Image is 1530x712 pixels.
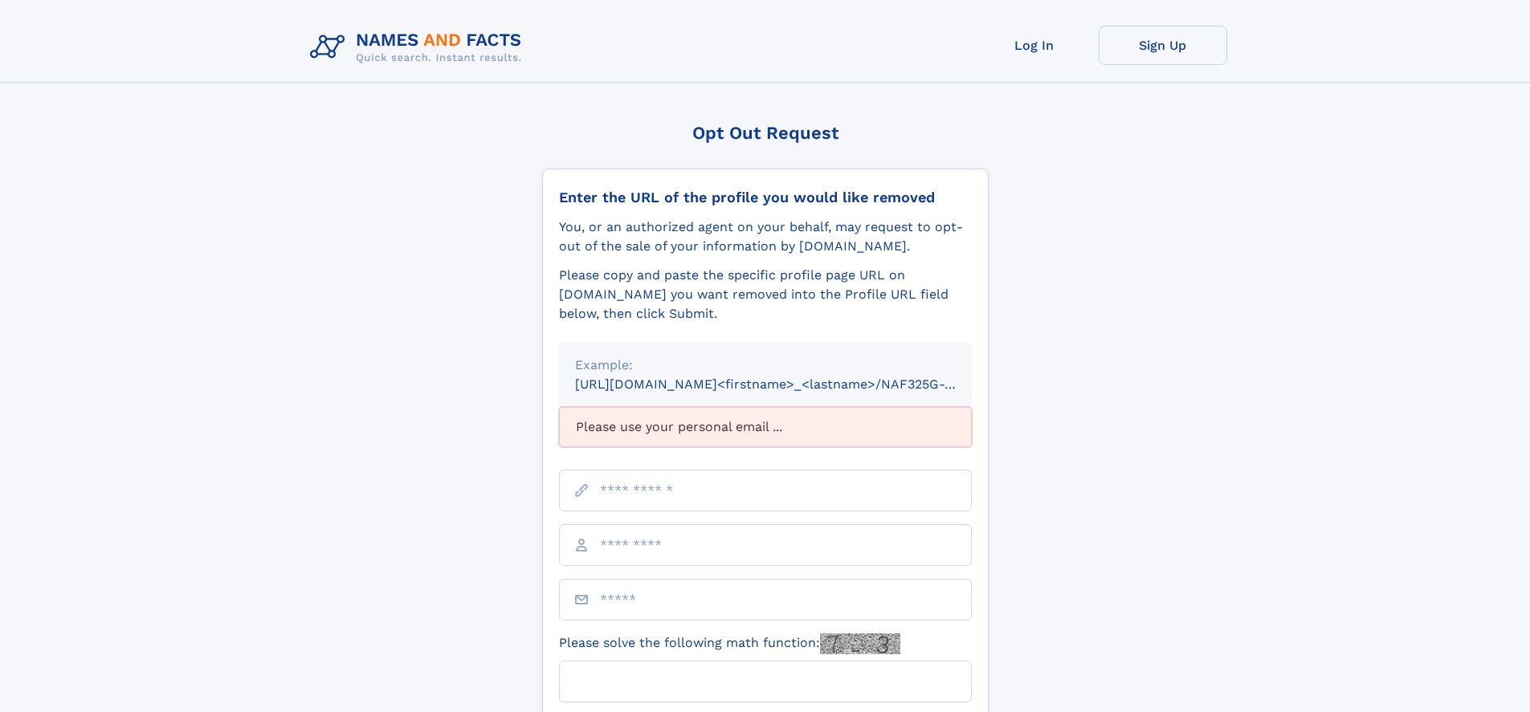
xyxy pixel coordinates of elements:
div: You, or an authorized agent on your behalf, may request to opt-out of the sale of your informatio... [559,218,972,256]
a: Log In [970,26,1099,65]
label: Please solve the following math function: [559,633,900,654]
div: Enter the URL of the profile you would like removed [559,189,972,206]
div: Opt Out Request [542,123,989,143]
div: Example: [575,356,956,375]
small: [URL][DOMAIN_NAME]<firstname>_<lastname>/NAF325G-xxxxxxxx [575,376,1002,392]
div: Please use your personal email ... [559,407,972,447]
a: Sign Up [1099,26,1227,65]
div: Please copy and paste the specific profile page URL on [DOMAIN_NAME] you want removed into the Pr... [559,266,972,323]
img: Logo Names and Facts [304,26,535,69]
